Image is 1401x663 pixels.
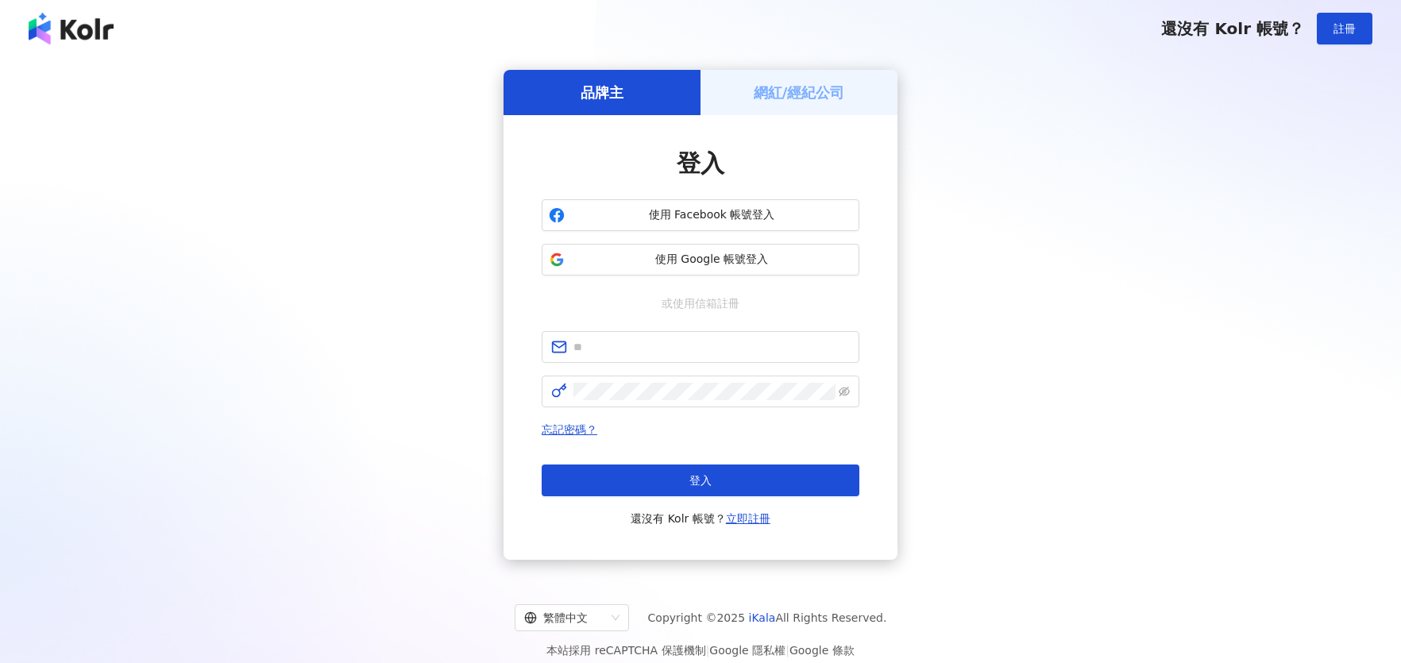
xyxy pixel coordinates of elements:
span: 或使用信箱註冊 [650,295,751,312]
span: 登入 [689,474,712,487]
div: 繁體中文 [524,605,605,630]
button: 登入 [542,464,859,496]
span: 使用 Google 帳號登入 [571,252,852,268]
button: 註冊 [1317,13,1372,44]
span: Copyright © 2025 All Rights Reserved. [648,608,887,627]
span: 使用 Facebook 帳號登入 [571,207,852,223]
span: 本站採用 reCAPTCHA 保護機制 [546,641,854,660]
a: iKala [749,611,776,624]
button: 使用 Facebook 帳號登入 [542,199,859,231]
span: | [706,644,710,657]
h5: 網紅/經紀公司 [754,83,845,102]
button: 使用 Google 帳號登入 [542,244,859,276]
span: 還沒有 Kolr 帳號？ [1161,19,1304,38]
span: 註冊 [1333,22,1356,35]
span: 還沒有 Kolr 帳號？ [631,509,770,528]
a: 忘記密碼？ [542,423,597,436]
a: 立即註冊 [726,512,770,525]
img: logo [29,13,114,44]
span: eye-invisible [839,386,850,397]
span: | [785,644,789,657]
span: 登入 [677,149,724,177]
a: Google 條款 [789,644,855,657]
h5: 品牌主 [581,83,623,102]
a: Google 隱私權 [709,644,785,657]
